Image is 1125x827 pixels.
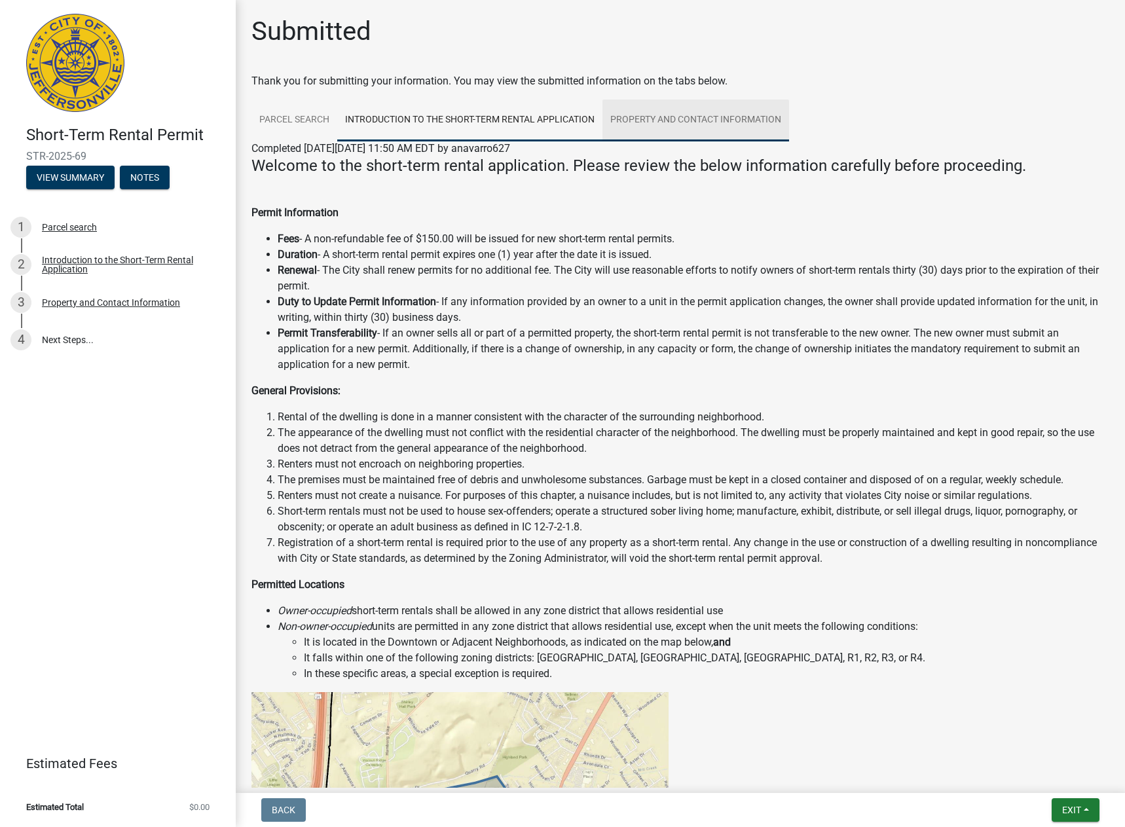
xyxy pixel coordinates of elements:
li: - A non-refundable fee of $150.00 will be issued for new short-term rental permits. [278,231,1109,247]
a: Estimated Fees [10,750,215,777]
span: Completed [DATE][DATE] 11:50 AM EDT by anavarro627 [251,142,510,155]
li: short-term rentals shall be allowed in any zone district that allows residential use [278,603,1109,619]
strong: Permitted Locations [251,578,344,591]
button: View Summary [26,166,115,189]
h4: Short-Term Rental Permit [26,126,225,145]
h1: Submitted [251,16,371,47]
li: In these specific areas, a special exception is required. [304,666,1109,682]
div: 4 [10,329,31,350]
div: 1 [10,217,31,238]
button: Back [261,798,306,822]
strong: Renewal [278,264,317,276]
button: Notes [120,166,170,189]
strong: Permit Transferability [278,327,377,339]
a: Property and Contact Information [602,100,789,141]
wm-modal-confirm: Notes [120,173,170,183]
li: The premises must be maintained free of debris and unwholesome substances. Garbage must be kept i... [278,472,1109,488]
li: Renters must not encroach on neighboring properties. [278,456,1109,472]
div: 2 [10,254,31,275]
strong: Duty to Update Permit Information [278,295,436,308]
li: The appearance of the dwelling must not conflict with the residential character of the neighborho... [278,425,1109,456]
li: - If any information provided by an owner to a unit in the permit application changes, the owner ... [278,294,1109,325]
strong: Permit Information [251,206,339,219]
strong: and [713,636,731,648]
li: - The City shall renew permits for no additional fee. The City will use reasonable efforts to not... [278,263,1109,294]
li: units are permitted in any zone district that allows residential use, except when the unit meets ... [278,619,1109,682]
span: Back [272,805,295,815]
div: Thank you for submitting your information. You may view the submitted information on the tabs below. [251,73,1109,89]
wm-modal-confirm: Summary [26,173,115,183]
button: Exit [1052,798,1099,822]
strong: Duration [278,248,318,261]
li: It is located in the Downtown or Adjacent Neighborhoods, as indicated on the map below, [304,634,1109,650]
a: Introduction to the Short-Term Rental Application [337,100,602,141]
span: STR-2025-69 [26,150,210,162]
strong: Fees [278,232,299,245]
span: Exit [1062,805,1081,815]
li: Renters must not create a nuisance. For purposes of this chapter, a nuisance includes, but is not... [278,488,1109,504]
div: Parcel search [42,223,97,232]
li: Registration of a short-term rental is required prior to the use of any property as a short-term ... [278,535,1109,566]
li: Short-term rentals must not be used to house sex-offenders; operate a structured sober living hom... [278,504,1109,535]
li: - A short-term rental permit expires one (1) year after the date it is issued. [278,247,1109,263]
i: Owner-occupied [278,604,352,617]
div: Property and Contact Information [42,298,180,307]
span: Estimated Total [26,803,84,811]
img: City of Jeffersonville, Indiana [26,14,124,112]
li: - If an owner sells all or part of a permitted property, the short-term rental permit is not tran... [278,325,1109,373]
span: $0.00 [189,803,210,811]
div: Introduction to the Short-Term Rental Application [42,255,215,274]
div: 3 [10,292,31,313]
li: It falls within one of the following zoning districts: [GEOGRAPHIC_DATA], [GEOGRAPHIC_DATA], [GEO... [304,650,1109,666]
i: Non-owner-occupied [278,620,372,633]
h4: Welcome to the short-term rental application. Please review the below information carefully befor... [251,156,1109,175]
strong: General Provisions: [251,384,341,397]
a: Parcel search [251,100,337,141]
li: Rental of the dwelling is done in a manner consistent with the character of the surrounding neigh... [278,409,1109,425]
